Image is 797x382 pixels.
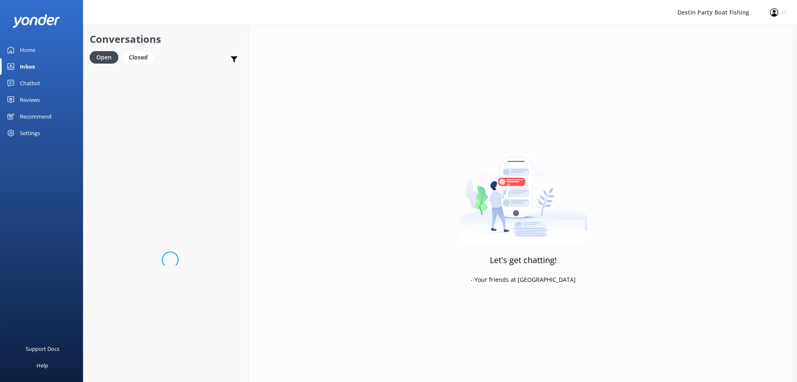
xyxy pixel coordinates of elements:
[37,357,48,374] div: Help
[20,75,40,91] div: Chatbot
[20,91,40,108] div: Reviews
[122,51,154,64] div: Closed
[20,58,35,75] div: Inbox
[90,51,118,64] div: Open
[459,139,587,243] img: artwork of a man stealing a conversation from at giant smartphone
[490,254,557,267] h3: Let's get chatting!
[20,108,51,125] div: Recommend
[122,52,158,62] a: Closed
[12,14,60,28] img: yonder-white-logo.png
[471,275,576,284] p: - Your friends at [GEOGRAPHIC_DATA]
[26,340,59,357] div: Support Docs
[90,31,242,47] h2: Conversations
[20,42,35,58] div: Home
[20,125,40,141] div: Settings
[90,52,122,62] a: Open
